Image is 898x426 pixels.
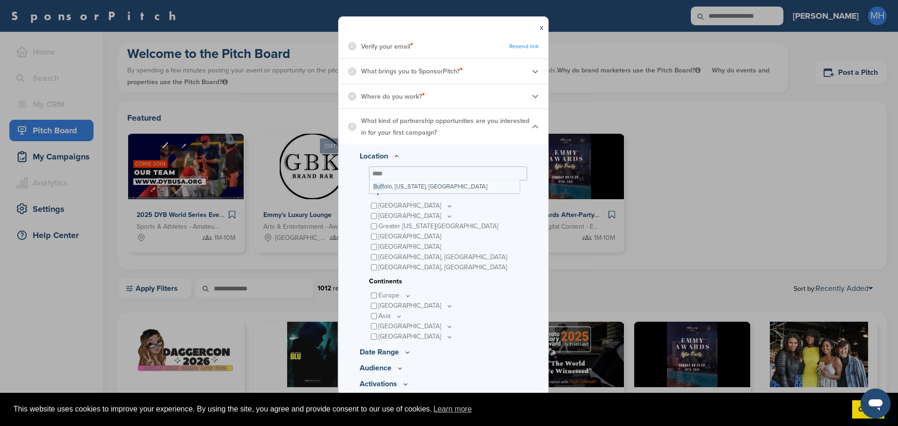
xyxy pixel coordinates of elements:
[509,43,539,50] a: Resend link
[348,42,356,51] div: 2
[361,40,413,52] p: Verify your email
[14,402,845,416] span: This website uses cookies to improve your experience. By using the site, you agree and provide co...
[378,231,441,242] p: [GEOGRAPHIC_DATA]
[378,201,453,211] p: [GEOGRAPHIC_DATA]
[378,211,453,221] p: [GEOGRAPHIC_DATA]
[361,65,463,77] p: What brings you to SponsorPitch?
[360,378,527,390] p: Activations
[532,93,539,100] img: Checklist arrow 2
[378,252,507,262] p: [GEOGRAPHIC_DATA], [GEOGRAPHIC_DATA]
[369,180,520,193] div: alo, [US_STATE], [GEOGRAPHIC_DATA]
[378,242,441,252] p: [GEOGRAPHIC_DATA]
[360,151,527,162] p: Location
[348,123,356,131] div: 5
[348,67,356,76] div: 3
[378,321,453,332] p: [GEOGRAPHIC_DATA]
[432,402,473,416] a: learn more about cookies
[360,362,527,374] p: Audience
[361,115,532,138] p: What kind of partnership opportunities are you interested in for your first campaign?
[378,290,412,301] p: Europe
[378,221,498,231] p: Greater [US_STATE][GEOGRAPHIC_DATA]
[532,68,539,75] img: Checklist arrow 2
[369,276,527,287] h3: Continents
[378,262,507,273] p: [GEOGRAPHIC_DATA], [GEOGRAPHIC_DATA]
[373,183,384,190] span: Buff
[861,389,891,419] iframe: Button to launch messaging window
[361,90,425,102] p: Where do you work?
[532,123,539,130] img: Checklist arrow 1
[540,23,543,32] a: x
[378,311,403,321] p: Asia
[378,332,453,342] p: [GEOGRAPHIC_DATA]
[360,347,527,358] p: Date Range
[348,92,356,101] div: 4
[378,301,453,311] p: [GEOGRAPHIC_DATA]
[852,400,884,419] a: dismiss cookie message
